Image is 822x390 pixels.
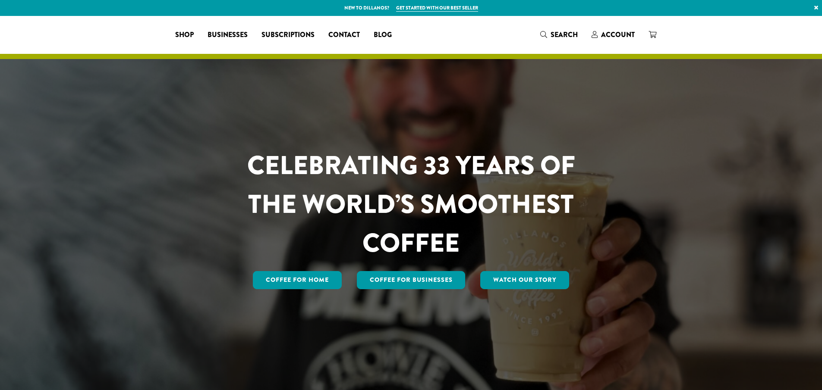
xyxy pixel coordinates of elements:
span: Shop [175,30,194,41]
span: Blog [374,30,392,41]
a: Watch Our Story [480,271,569,289]
span: Subscriptions [261,30,315,41]
a: Get started with our best seller [396,4,478,12]
h1: CELEBRATING 33 YEARS OF THE WORLD’S SMOOTHEST COFFEE [222,146,601,262]
span: Account [601,30,635,40]
span: Businesses [208,30,248,41]
a: Shop [168,28,201,42]
span: Contact [328,30,360,41]
a: Coffee for Home [253,271,342,289]
span: Search [551,30,578,40]
a: Coffee For Businesses [357,271,466,289]
a: Search [533,28,585,42]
